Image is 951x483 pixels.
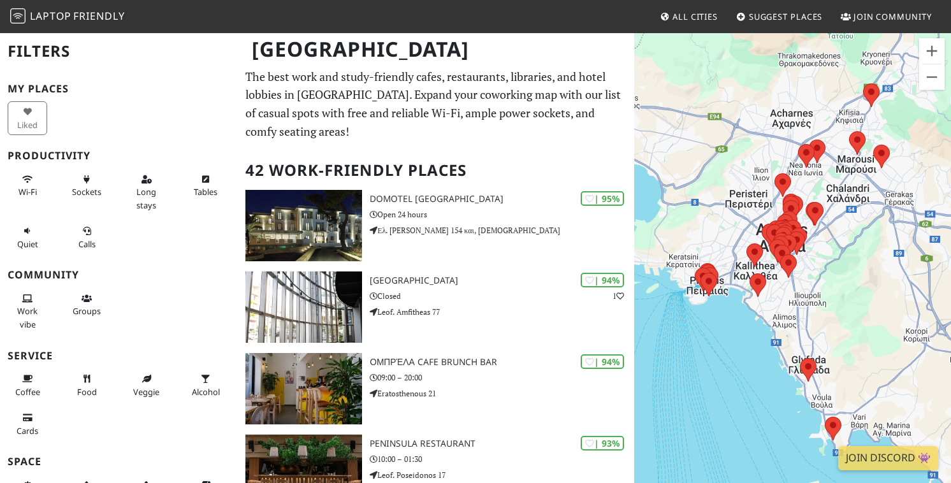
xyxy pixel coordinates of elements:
[370,387,634,400] p: Eratosthenous 21
[238,190,634,261] a: Domotel Kastri Hotel | 95% Domotel [GEOGRAPHIC_DATA] Open 24 hours Ελ. [PERSON_NAME] 154 και, [DE...
[8,150,230,162] h3: Productivity
[192,386,220,398] span: Alcohol
[8,169,47,203] button: Wi-Fi
[17,425,38,436] span: Credit cards
[370,290,634,302] p: Closed
[370,453,634,465] p: 10:00 – 01:30
[613,290,624,302] p: 1
[15,386,40,398] span: Coffee
[245,353,362,424] img: Ομπρέλα Cafe Brunch Bar
[8,269,230,281] h3: Community
[18,186,37,198] span: Stable Wi-Fi
[17,305,38,329] span: People working
[77,386,97,398] span: Food
[8,32,230,71] h2: Filters
[370,469,634,481] p: Leof. Poseidonos 17
[731,5,828,28] a: Suggest Places
[8,368,47,402] button: Coffee
[672,11,718,22] span: All Cities
[127,368,166,402] button: Veggie
[370,194,634,205] h3: Domotel [GEOGRAPHIC_DATA]
[242,32,632,67] h1: [GEOGRAPHIC_DATA]
[370,438,634,449] h3: Peninsula Restaurant
[194,186,217,198] span: Work-friendly tables
[238,353,634,424] a: Ομπρέλα Cafe Brunch Bar | 94% Ομπρέλα Cafe Brunch Bar 09:00 – 20:00 Eratosthenous 21
[8,350,230,362] h3: Service
[370,306,634,318] p: Leof. Amfitheas 77
[67,220,106,254] button: Calls
[8,83,230,95] h3: My Places
[370,224,634,236] p: Ελ. [PERSON_NAME] 154 και, [DEMOGRAPHIC_DATA]
[245,190,362,261] img: Domotel Kastri Hotel
[10,6,125,28] a: LaptopFriendly LaptopFriendly
[8,456,230,468] h3: Space
[245,271,362,343] img: Red Center
[749,11,823,22] span: Suggest Places
[245,151,627,190] h2: 42 Work-Friendly Places
[186,169,226,203] button: Tables
[838,446,938,470] a: Join Discord 👾
[17,238,38,250] span: Quiet
[78,238,96,250] span: Video/audio calls
[370,208,634,220] p: Open 24 hours
[73,9,124,23] span: Friendly
[581,191,624,206] div: | 95%
[8,288,47,335] button: Work vibe
[67,169,106,203] button: Sockets
[10,8,25,24] img: LaptopFriendly
[581,273,624,287] div: | 94%
[370,371,634,384] p: 09:00 – 20:00
[581,354,624,369] div: | 94%
[581,436,624,451] div: | 93%
[8,407,47,441] button: Cards
[655,5,723,28] a: All Cities
[853,11,932,22] span: Join Community
[136,186,156,210] span: Long stays
[67,288,106,322] button: Groups
[919,38,945,64] button: Zoom in
[186,368,226,402] button: Alcohol
[245,68,627,141] p: The best work and study-friendly cafes, restaurants, libraries, and hotel lobbies in [GEOGRAPHIC_...
[8,220,47,254] button: Quiet
[127,169,166,215] button: Long stays
[72,186,101,198] span: Power sockets
[836,5,937,28] a: Join Community
[73,305,101,317] span: Group tables
[919,64,945,90] button: Zoom out
[370,275,634,286] h3: [GEOGRAPHIC_DATA]
[370,357,634,368] h3: Ομπρέλα Cafe Brunch Bar
[133,386,159,398] span: Veggie
[238,271,634,343] a: Red Center | 94% 1 [GEOGRAPHIC_DATA] Closed Leof. Amfitheas 77
[30,9,71,23] span: Laptop
[67,368,106,402] button: Food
